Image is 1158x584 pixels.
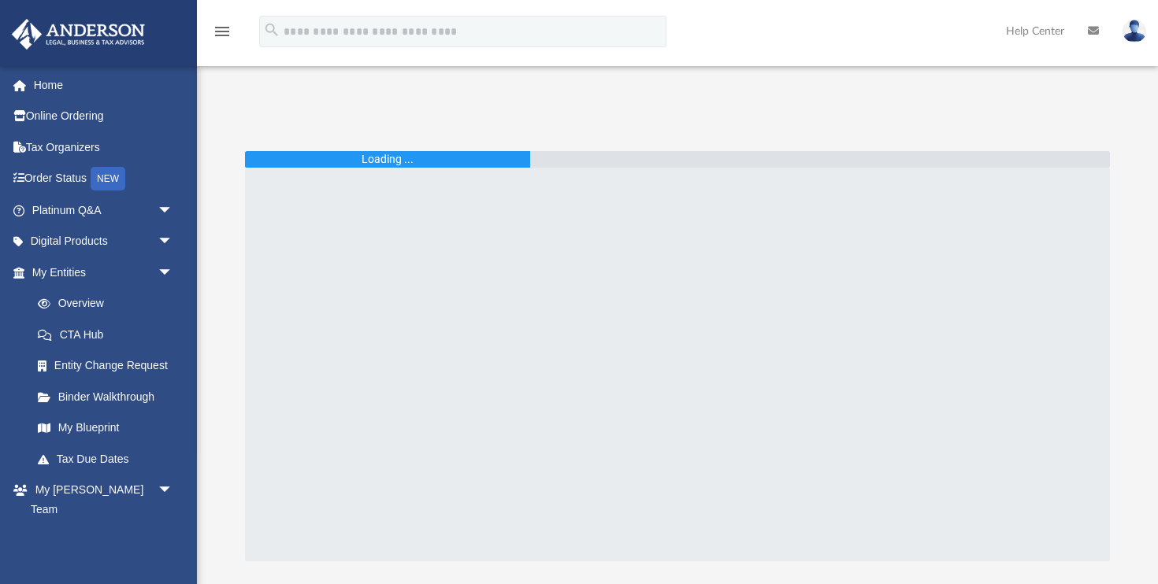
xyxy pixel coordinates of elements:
[11,69,197,101] a: Home
[362,151,414,168] div: Loading ...
[11,131,197,163] a: Tax Organizers
[22,288,197,320] a: Overview
[11,226,197,257] a: Digital Productsarrow_drop_down
[22,350,197,382] a: Entity Change Request
[1123,20,1146,43] img: User Pic
[158,226,189,258] span: arrow_drop_down
[11,475,189,525] a: My [PERSON_NAME] Teamarrow_drop_down
[7,19,150,50] img: Anderson Advisors Platinum Portal
[158,194,189,227] span: arrow_drop_down
[11,101,197,132] a: Online Ordering
[263,21,280,39] i: search
[22,443,197,475] a: Tax Due Dates
[22,319,197,350] a: CTA Hub
[22,412,189,444] a: My Blueprint
[11,163,197,195] a: Order StatusNEW
[22,381,197,412] a: Binder Walkthrough
[11,257,197,288] a: My Entitiesarrow_drop_down
[213,30,232,41] a: menu
[91,167,125,190] div: NEW
[213,22,232,41] i: menu
[11,194,197,226] a: Platinum Q&Aarrow_drop_down
[158,257,189,289] span: arrow_drop_down
[158,475,189,507] span: arrow_drop_down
